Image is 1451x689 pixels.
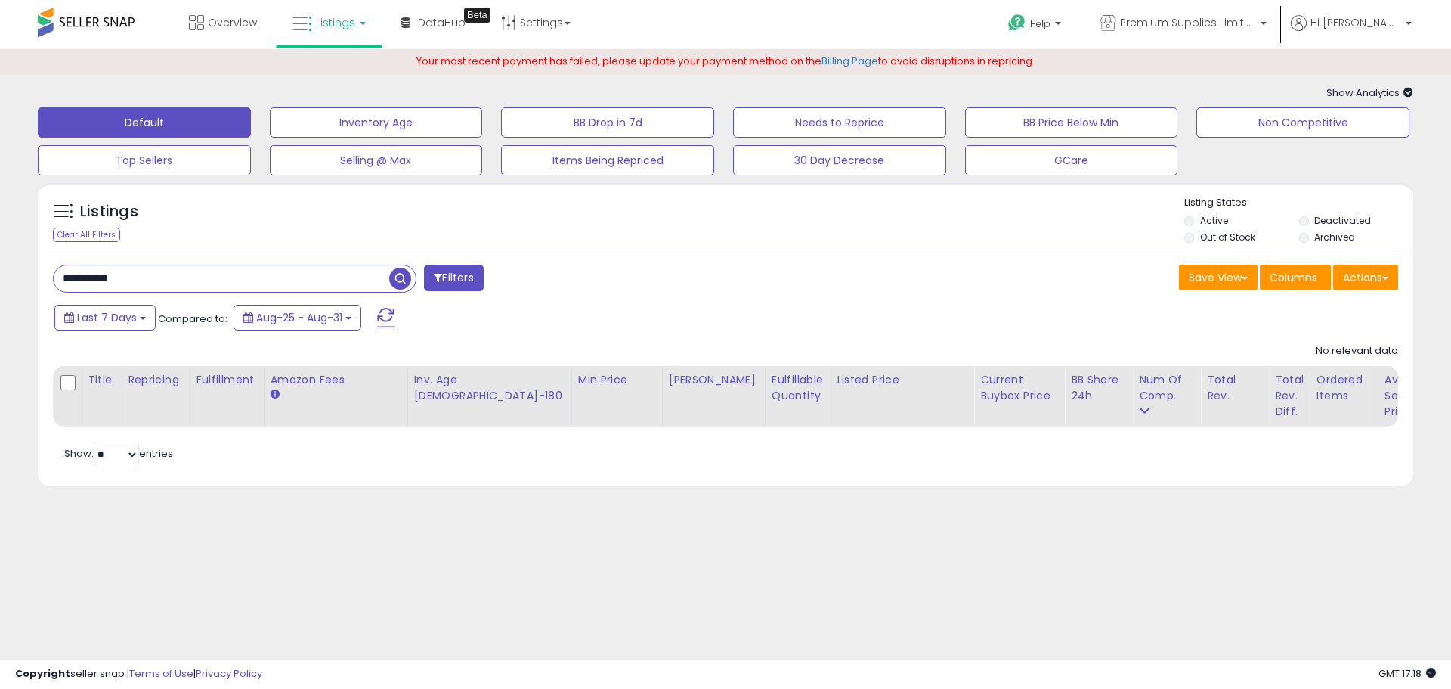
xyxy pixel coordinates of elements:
[38,145,251,175] button: Top Sellers
[15,667,262,681] div: seller snap | |
[1207,372,1262,404] div: Total Rev.
[821,54,878,68] a: Billing Page
[418,15,466,30] span: DataHub
[1316,372,1372,404] div: Ordered Items
[271,388,280,402] small: Amazon Fees.
[837,372,967,388] div: Listed Price
[1270,270,1317,285] span: Columns
[158,312,227,326] span: Compared to:
[965,107,1178,138] button: BB Price Below Min
[1071,372,1126,404] div: BB Share 24h.
[772,372,824,404] div: Fulfillable Quantity
[88,372,115,388] div: Title
[1200,231,1255,244] label: Out of Stock
[316,15,355,30] span: Listings
[501,145,714,175] button: Items Being Repriced
[64,446,173,461] span: Show: entries
[38,107,251,138] button: Default
[128,372,183,388] div: Repricing
[208,15,257,30] span: Overview
[1291,15,1412,49] a: Hi [PERSON_NAME]
[669,372,759,388] div: [PERSON_NAME]
[54,305,156,331] button: Last 7 Days
[77,310,137,325] span: Last 7 Days
[733,107,946,138] button: Needs to Reprice
[53,228,120,242] div: Clear All Filters
[996,2,1076,49] a: Help
[1378,666,1436,681] span: 2025-09-8 17:18 GMT
[1316,344,1398,358] div: No relevant data
[733,145,946,175] button: 30 Day Decrease
[424,265,483,291] button: Filters
[129,666,193,681] a: Terms of Use
[271,372,401,388] div: Amazon Fees
[270,107,483,138] button: Inventory Age
[1314,231,1355,244] label: Archived
[1310,15,1401,30] span: Hi [PERSON_NAME]
[1384,372,1440,420] div: Avg Selling Price
[196,372,257,388] div: Fulfillment
[1139,372,1194,404] div: Num of Comp.
[1333,265,1398,290] button: Actions
[256,310,342,325] span: Aug-25 - Aug-31
[1275,372,1304,420] div: Total Rev. Diff.
[1184,196,1412,210] p: Listing States:
[578,372,656,388] div: Min Price
[234,305,361,331] button: Aug-25 - Aug-31
[965,145,1178,175] button: GCare
[15,666,70,681] strong: Copyright
[1200,214,1228,227] label: Active
[414,372,565,404] div: Inv. Age [DEMOGRAPHIC_DATA]-180
[464,8,490,23] div: Tooltip anchor
[1030,17,1050,30] span: Help
[1007,14,1026,33] i: Get Help
[1120,15,1256,30] span: Premium Supplies Limited [GEOGRAPHIC_DATA]
[1196,107,1409,138] button: Non Competitive
[416,54,1035,68] span: Your most recent payment has failed, please update your payment method on the to avoid disruption...
[1314,214,1371,227] label: Deactivated
[1260,265,1331,290] button: Columns
[1326,85,1413,100] span: Show Analytics
[501,107,714,138] button: BB Drop in 7d
[1179,265,1258,290] button: Save View
[196,666,262,681] a: Privacy Policy
[80,201,138,222] h5: Listings
[270,145,483,175] button: Selling @ Max
[980,372,1058,404] div: Current Buybox Price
